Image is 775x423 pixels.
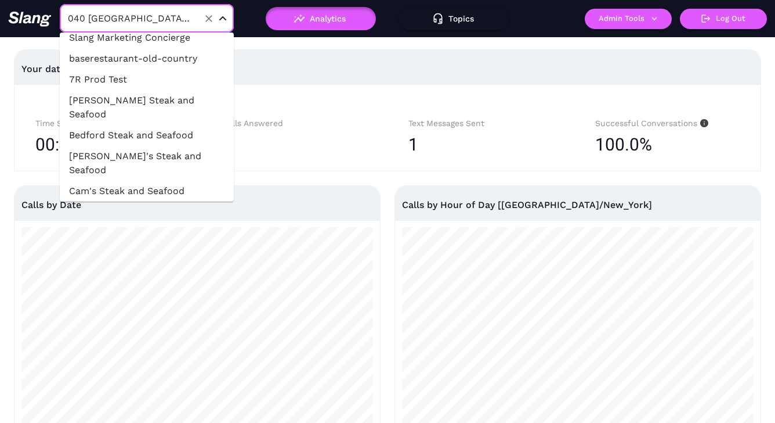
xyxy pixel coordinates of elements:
[21,186,373,224] div: Calls by Date
[216,12,230,26] button: Close
[201,10,217,27] button: Clear
[60,125,234,146] li: Bedford Steak and Seafood
[60,27,234,48] li: Slang Marketing Concierge
[680,9,767,29] button: Log Out
[399,7,509,30] button: Topics
[60,90,234,125] li: [PERSON_NAME] Steak and Seafood
[408,117,553,130] div: Text Messages Sent
[60,48,234,69] li: baserestaurant-old-country
[408,134,418,155] span: 1
[222,117,367,130] div: Calls Answered
[266,14,376,22] a: Analytics
[8,11,52,27] img: 623511267c55cb56e2f2a487_logo2.png
[21,55,754,83] div: Your data for the past
[585,9,672,29] button: Admin Tools
[266,7,376,30] button: Analytics
[35,130,103,159] span: 00:45:00
[60,202,234,223] li: Catalog Design Demo
[60,146,234,181] li: [PERSON_NAME]'s Steak and Seafood
[60,69,234,90] li: 7R Prod Test
[60,181,234,202] li: Cam's Steak and Seafood
[35,119,92,128] span: Time Saved
[595,119,708,128] span: Successful Conversations
[697,119,708,127] span: info-circle
[595,130,652,159] span: 100.0%
[402,186,754,224] div: Calls by Hour of Day [[GEOGRAPHIC_DATA]/New_York]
